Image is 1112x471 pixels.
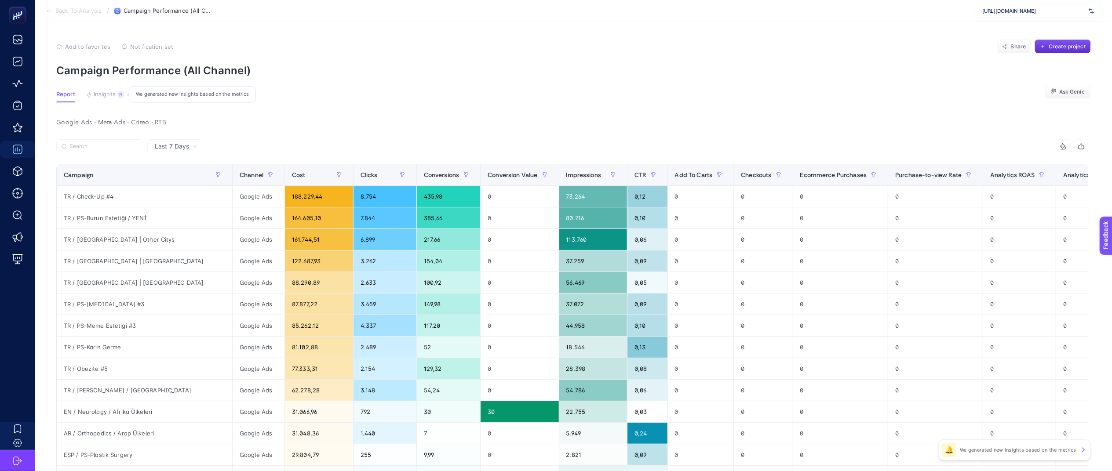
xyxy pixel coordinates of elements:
div: Google Ads [233,186,284,207]
div: 22.755 [559,401,627,422]
div: 0 [668,250,734,272]
div: Google Ads [233,337,284,358]
button: Create project [1035,40,1091,54]
div: 80.716 [559,207,627,228]
div: 0,06 [627,229,667,250]
div: 73.264 [559,186,627,207]
div: 44.958 [559,315,627,336]
div: 129,32 [417,358,481,379]
div: 149,98 [417,293,481,315]
div: 0 [668,229,734,250]
div: 0 [888,444,983,465]
span: Notification set [130,43,173,50]
div: 0 [668,380,734,401]
div: 0 [888,315,983,336]
div: 2.821 [559,444,627,465]
div: 3.459 [354,293,416,315]
div: 🔔 [942,443,956,457]
div: 164.605,10 [285,207,353,228]
div: Google Ads [233,207,284,228]
div: 77.333,31 [285,358,353,379]
div: 0 [481,186,558,207]
span: Conversion Value [488,171,537,178]
span: Add to favorites [65,43,110,50]
div: 62.278,28 [285,380,353,401]
div: Google Ads [233,250,284,272]
div: 0 [668,358,734,379]
div: 0 [793,186,888,207]
span: Ask Genie [1059,88,1085,95]
span: Campaign [64,171,93,178]
div: Google Ads [233,444,284,465]
span: Checkouts [741,171,771,178]
div: 0 [481,250,558,272]
div: Google Ads [233,229,284,250]
input: Search [69,143,139,150]
span: Analytics ROAS [990,171,1035,178]
div: 2.154 [354,358,416,379]
div: 0,09 [627,250,667,272]
div: 0 [888,337,983,358]
div: 0 [481,315,558,336]
span: Create project [1049,43,1086,50]
div: 0 [793,272,888,293]
div: TR / Obezite #5 [57,358,232,379]
div: 100,92 [417,272,481,293]
span: Last 7 Days [155,142,189,151]
span: Purchase-to-view Rate [895,171,962,178]
div: 0 [983,186,1056,207]
div: 1.440 [354,423,416,444]
div: 0 [793,250,888,272]
div: 0 [793,315,888,336]
div: 0 [668,315,734,336]
div: TR / PS-[MEDICAL_DATA] #3 [57,293,232,315]
div: 37.259 [559,250,627,272]
div: 0 [983,229,1056,250]
div: 0 [734,250,792,272]
span: Report [56,91,75,98]
div: 0 [734,186,792,207]
span: Channel [240,171,263,178]
div: TR / [GEOGRAPHIC_DATA] | [GEOGRAPHIC_DATA] [57,250,232,272]
div: 8.754 [354,186,416,207]
div: 0 [668,401,734,422]
div: 0 [888,250,983,272]
div: 0 [888,293,983,315]
div: 0 [481,337,558,358]
div: 0 [734,207,792,228]
img: svg%3e [1089,7,1094,15]
div: 0 [793,358,888,379]
div: 0 [734,293,792,315]
div: 54,24 [417,380,481,401]
div: Google Ads [233,358,284,379]
div: TR / PS-Karın Germe [57,337,232,358]
div: 0 [481,423,558,444]
div: Google Ads [233,272,284,293]
div: 0,10 [627,315,667,336]
div: 0 [983,272,1056,293]
span: Conversions [424,171,459,178]
div: 0 [668,272,734,293]
div: 161.744,51 [285,229,353,250]
div: 0 [734,401,792,422]
div: 0 [983,423,1056,444]
div: 0 [793,337,888,358]
div: 0 [734,229,792,250]
div: 0 [888,358,983,379]
div: 0,03 [627,401,667,422]
div: 0,12 [627,186,667,207]
div: 0 [793,207,888,228]
div: 0 [734,423,792,444]
div: 0 [481,229,558,250]
div: 0 [481,293,558,315]
div: 385,66 [417,207,481,228]
button: Notification set [121,43,173,50]
div: 0 [888,380,983,401]
div: AR / Orthopedics / Arap Ülkeleri [57,423,232,444]
div: 0 [983,207,1056,228]
div: 0 [888,207,983,228]
div: 0 [793,293,888,315]
span: / [107,7,109,14]
div: 0 [983,293,1056,315]
div: 56.469 [559,272,627,293]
